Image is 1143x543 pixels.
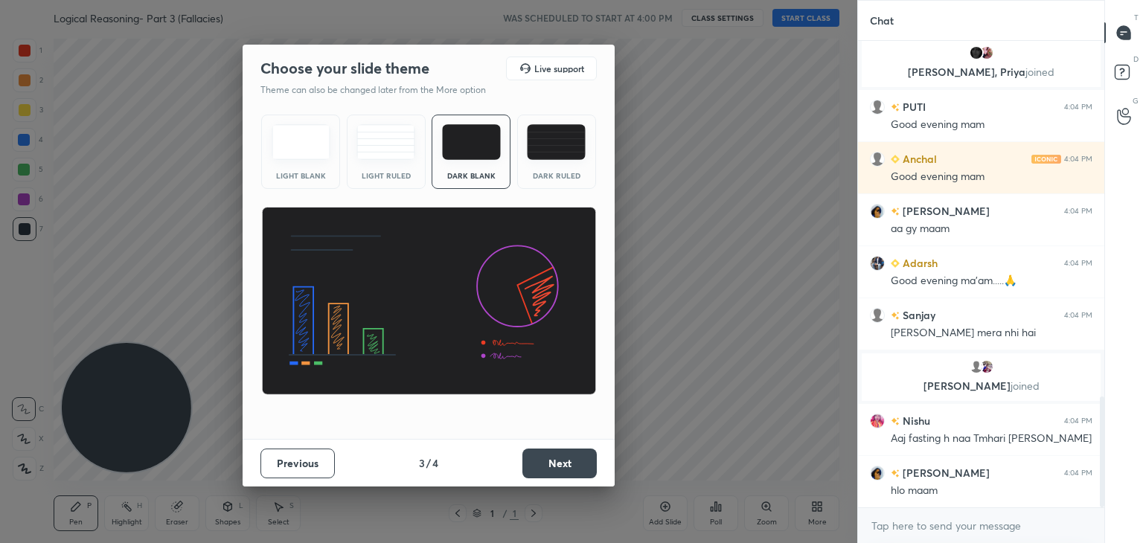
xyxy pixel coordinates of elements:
[858,41,1104,508] div: grid
[900,413,930,428] h6: Nishu
[534,64,584,73] h5: Live support
[900,203,990,219] h6: [PERSON_NAME]
[271,172,330,179] div: Light Blank
[870,308,885,323] img: default.png
[891,483,1092,498] div: hlo maam
[870,466,885,481] img: 3
[356,124,415,160] img: lightRuledTheme.5fabf969.svg
[870,414,885,428] img: c4b42b3234e144eea503351f08f9c20e.jpg
[891,431,1092,446] div: Aaj fasting h naa Tmhari [PERSON_NAME]
[432,455,438,471] h4: 4
[1134,12,1139,23] p: T
[1031,155,1061,164] img: iconic-light.a09c19a4.png
[891,118,1092,132] div: Good evening mam
[900,151,937,167] h6: Anchal
[261,207,597,396] img: darkThemeBanner.d06ce4a2.svg
[870,204,885,219] img: 3
[1064,469,1092,478] div: 4:04 PM
[871,66,1092,78] p: [PERSON_NAME], Priya
[1064,417,1092,425] div: 4:04 PM
[870,152,885,167] img: default.png
[979,45,994,60] img: 4fdd0ca1688442a6a20a48bda4549994.jpg
[891,259,900,268] img: Learner_Badge_beginner_1_8b307cf2a0.svg
[1133,54,1139,65] p: D
[870,100,885,115] img: default.png
[441,172,501,179] div: Dark Blank
[891,274,1092,289] div: Good evening ma'am.....🙏
[522,449,597,478] button: Next
[979,359,994,374] img: 3
[1025,65,1054,79] span: joined
[1133,95,1139,106] p: G
[900,255,938,271] h6: Adarsh
[900,99,926,115] h6: PUTI
[891,208,900,216] img: no-rating-badge.077c3623.svg
[891,417,900,425] img: no-rating-badge.077c3623.svg
[891,170,1092,184] div: Good evening mam
[969,45,984,60] img: 13f2d35bcd904036bdfd375408ff639a.jpg
[871,380,1092,392] p: [PERSON_NAME]
[891,326,1092,341] div: [PERSON_NAME] mera nhi hai
[891,222,1092,237] div: aa gy maam
[426,455,431,471] h4: /
[1064,259,1092,268] div: 4:04 PM
[260,449,335,478] button: Previous
[442,124,501,160] img: darkTheme.f0cc69e5.svg
[900,307,935,323] h6: Sanjay
[1064,207,1092,216] div: 4:04 PM
[260,83,502,97] p: Theme can also be changed later from the More option
[1064,311,1092,320] div: 4:04 PM
[858,1,906,40] p: Chat
[527,172,586,179] div: Dark Ruled
[419,455,425,471] h4: 3
[1064,155,1092,164] div: 4:04 PM
[969,359,984,374] img: default.png
[356,172,416,179] div: Light Ruled
[260,59,429,78] h2: Choose your slide theme
[891,155,900,164] img: Learner_Badge_beginner_1_8b307cf2a0.svg
[891,469,900,478] img: no-rating-badge.077c3623.svg
[891,103,900,112] img: no-rating-badge.077c3623.svg
[527,124,586,160] img: darkRuledTheme.de295e13.svg
[870,256,885,271] img: 148aed289a0f4c49bb1ed848a8d03be9.jpg
[1011,379,1040,393] span: joined
[891,312,900,320] img: no-rating-badge.077c3623.svg
[1064,103,1092,112] div: 4:04 PM
[900,465,990,481] h6: [PERSON_NAME]
[272,124,330,160] img: lightTheme.e5ed3b09.svg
